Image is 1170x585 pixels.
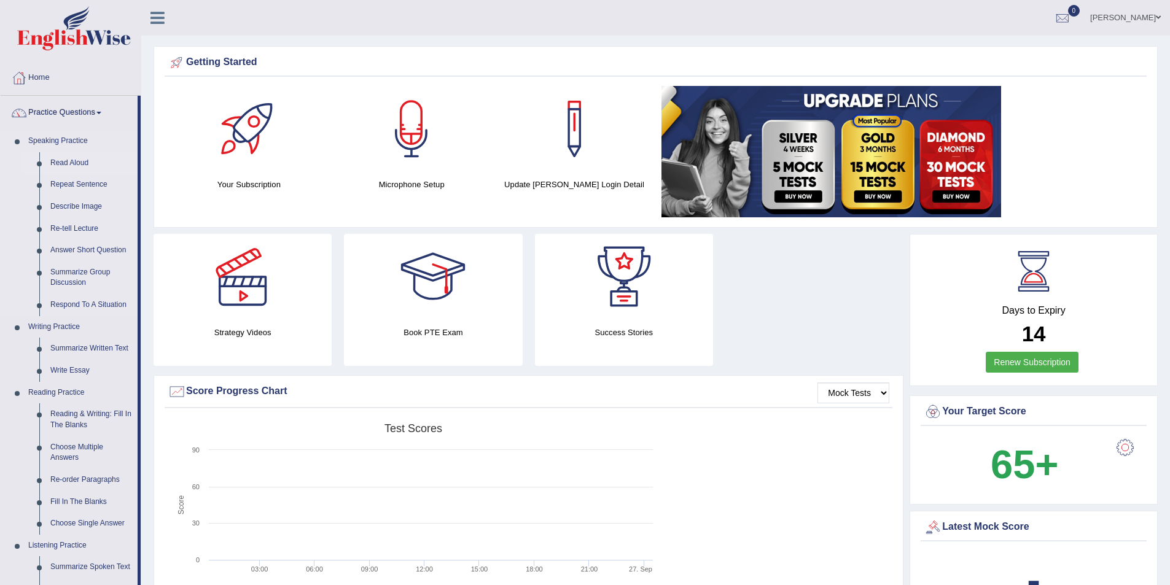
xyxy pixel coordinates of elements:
text: 60 [192,483,200,490]
a: Respond To A Situation [45,294,138,316]
a: Practice Questions [1,96,138,126]
a: Speaking Practice [23,130,138,152]
a: Renew Subscription [986,352,1078,373]
a: Re-tell Lecture [45,218,138,240]
a: Write Essay [45,360,138,382]
a: Re-order Paragraphs [45,469,138,491]
a: Listening Practice [23,535,138,557]
div: Latest Mock Score [924,518,1144,537]
b: 65+ [991,442,1058,487]
a: Fill In The Blanks [45,491,138,513]
a: Choose Multiple Answers [45,436,138,469]
b: 14 [1022,322,1046,346]
h4: Microphone Setup [337,178,487,191]
text: 03:00 [251,565,268,573]
text: 15:00 [471,565,488,573]
a: Answer Short Question [45,239,138,262]
span: 0 [1068,5,1080,17]
text: 30 [192,519,200,527]
a: Summarize Spoken Text [45,556,138,578]
h4: Days to Expiry [924,305,1144,316]
text: 0 [196,556,200,564]
a: Reading & Writing: Fill In The Blanks [45,403,138,436]
a: Reading Practice [23,382,138,404]
a: Describe Image [45,196,138,218]
div: Your Target Score [924,403,1144,421]
a: Choose Single Answer [45,513,138,535]
h4: Book PTE Exam [344,326,522,339]
tspan: Score [177,495,185,515]
a: Summarize Group Discussion [45,262,138,294]
text: 18:00 [526,565,543,573]
text: 12:00 [416,565,433,573]
div: Getting Started [168,53,1144,72]
h4: Strategy Videos [154,326,332,339]
tspan: 27. Sep [629,565,652,573]
a: Read Aloud [45,152,138,174]
img: small5.jpg [661,86,1001,217]
text: 06:00 [306,565,323,573]
text: 90 [192,446,200,454]
text: 09:00 [361,565,378,573]
h4: Success Stories [535,326,713,339]
a: Repeat Sentence [45,174,138,196]
div: Score Progress Chart [168,382,889,401]
h4: Your Subscription [174,178,324,191]
h4: Update [PERSON_NAME] Login Detail [499,178,650,191]
a: Home [1,61,141,91]
text: 21:00 [581,565,598,573]
a: Writing Practice [23,316,138,338]
a: Summarize Written Text [45,338,138,360]
tspan: Test scores [384,422,442,435]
